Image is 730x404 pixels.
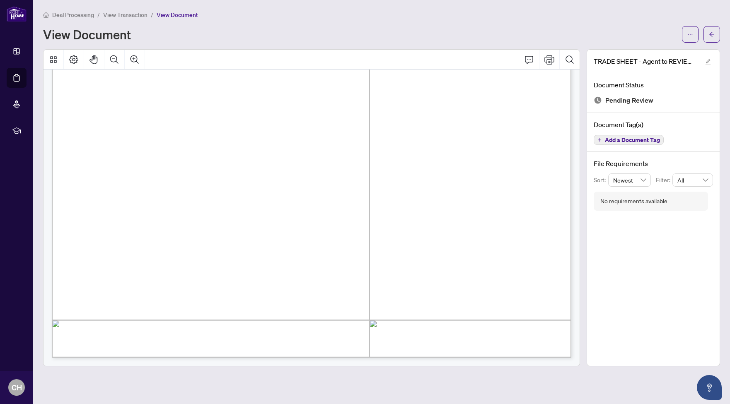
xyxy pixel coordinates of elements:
[600,197,667,206] div: No requirements available
[157,11,198,19] span: View Document
[594,56,697,66] span: TRADE SHEET - Agent to REVIEW - [STREET_ADDRESS]pdf
[7,6,27,22] img: logo
[594,80,713,90] h4: Document Status
[605,95,653,106] span: Pending Review
[687,31,693,37] span: ellipsis
[709,31,715,37] span: arrow-left
[52,11,94,19] span: Deal Processing
[151,10,153,19] li: /
[677,174,708,186] span: All
[594,120,713,130] h4: Document Tag(s)
[43,28,131,41] h1: View Document
[594,159,713,168] h4: File Requirements
[103,11,147,19] span: View Transaction
[605,137,660,143] span: Add a Document Tag
[594,176,608,185] p: Sort:
[705,59,711,65] span: edit
[594,96,602,104] img: Document Status
[97,10,100,19] li: /
[594,135,664,145] button: Add a Document Tag
[656,176,672,185] p: Filter:
[43,12,49,18] span: home
[697,375,722,400] button: Open asap
[12,382,22,393] span: CH
[597,138,602,142] span: plus
[613,174,646,186] span: Newest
